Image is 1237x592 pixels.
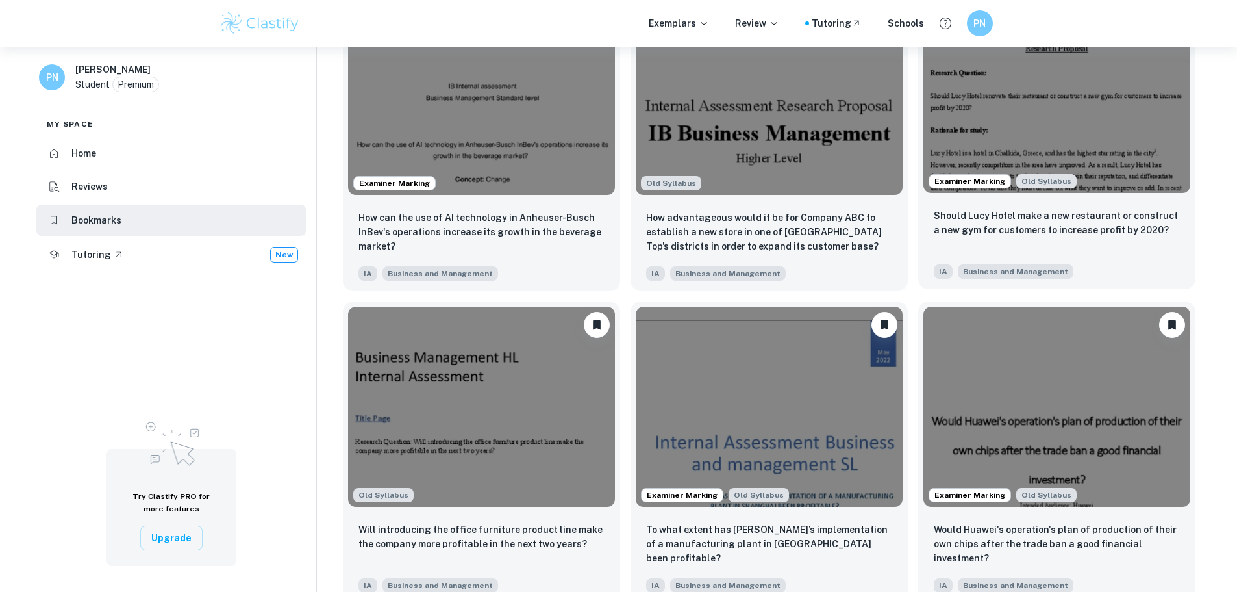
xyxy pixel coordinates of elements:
h6: Bookmarks [71,213,121,227]
a: Home [36,138,306,169]
p: Premium [118,77,154,92]
a: Reviews [36,172,306,203]
h6: Try Clastify for more features [122,491,221,515]
p: Student [75,77,110,92]
div: Starting from the May 2024 session, the Business IA requirements have changed. It's OK to refer t... [353,488,414,502]
a: Tutoring [812,16,862,31]
button: Help and Feedback [934,12,956,34]
button: Unbookmark [871,312,897,338]
div: Starting from the May 2024 session, the Business IA requirements have changed. It's OK to refer t... [641,176,701,190]
h6: PN [45,70,60,84]
img: Upgrade to Pro [139,414,204,470]
span: Business and Management [670,266,786,281]
span: Old Syllabus [353,488,414,502]
div: Starting from the May 2024 session, the Business IA requirements have changed. It's OK to refer t... [1016,174,1077,188]
span: Old Syllabus [1016,488,1077,502]
div: Starting from the May 2024 session, the Business IA requirements have changed. It's OK to refer t... [1016,488,1077,502]
h6: Tutoring [71,248,111,262]
button: PN [967,10,993,36]
span: Examiner Marking [354,177,435,189]
h6: PN [972,16,987,31]
span: Old Syllabus [1016,174,1077,188]
span: Examiner Marking [642,489,723,501]
span: Business and Management [382,266,498,281]
span: New [271,249,297,261]
span: My space [47,118,94,130]
span: Examiner Marking [929,175,1010,187]
p: How can the use of AI technology in Anheuser-Busch InBev's operations increase its growth in the ... [358,211,605,253]
a: Bookmarks [36,205,306,236]
button: Unbookmark [584,312,610,338]
span: IA [934,264,953,279]
span: Business and Management [958,264,1073,279]
p: Should Lucy Hotel make a new restaurant or construct a new gym for customers to increase profit b... [934,209,1180,237]
p: Will introducing the office furniture product line make the company more profitable in the next t... [358,522,605,551]
span: PRO [180,492,197,501]
span: IA [358,266,377,281]
span: IA [646,266,665,281]
h6: [PERSON_NAME] [75,62,151,77]
h6: Home [71,146,96,161]
p: How advantageous would it be for Company ABC to establish a new store in one of Lima Top’s distri... [646,211,892,253]
a: TutoringNew [36,238,306,271]
img: Clastify logo [219,10,301,36]
p: Review [735,16,779,31]
button: Upgrade [140,526,203,550]
span: Old Syllabus [729,488,789,502]
a: Schools [888,16,924,31]
span: Examiner Marking [929,489,1010,501]
p: Exemplars [649,16,709,31]
button: Unbookmark [1159,312,1185,338]
span: Old Syllabus [641,176,701,190]
div: Starting from the May 2024 session, the Business IA requirements have changed. It's OK to refer t... [729,488,789,502]
h6: Reviews [71,179,108,194]
img: Business and Management IA example thumbnail: Would Huawei's operation's plan of produ [923,307,1190,507]
p: To what extent has Tesla’s implementation of a manufacturing plant in shanghai been profitable? [646,522,892,565]
p: Would Huawei's operation's plan of production of their own chips after the trade ban a good finan... [934,522,1180,565]
img: Business and Management IA example thumbnail: To what extent has Tesla’s implementatio [636,307,903,507]
img: Business and Management IA example thumbnail: Will introducing the office furniture pr [348,307,615,507]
